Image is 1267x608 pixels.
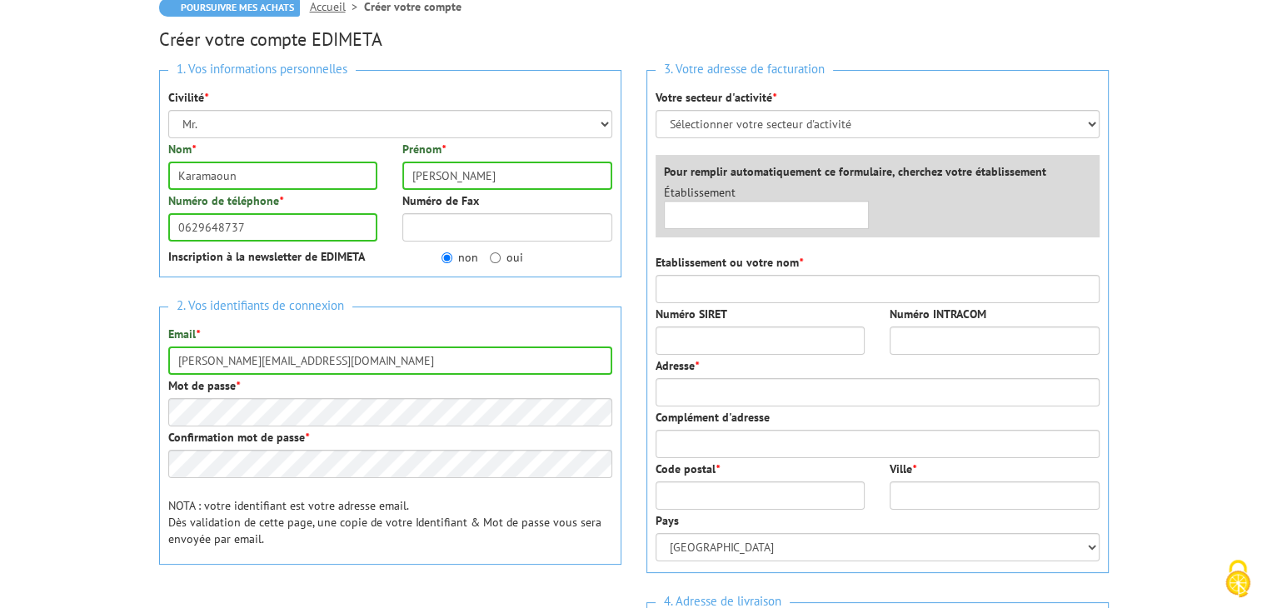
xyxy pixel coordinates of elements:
label: oui [490,249,523,266]
label: Prénom [402,141,446,157]
label: Ville [890,461,916,477]
label: Numéro SIRET [656,306,727,322]
label: Adresse [656,357,699,374]
label: Votre secteur d'activité [656,89,776,106]
p: NOTA : votre identifiant est votre adresse email. Dès validation de cette page, une copie de votr... [168,497,612,547]
label: Pays [656,512,679,529]
span: 2. Vos identifiants de connexion [168,295,352,317]
label: Confirmation mot de passe [168,429,309,446]
label: Numéro de Fax [402,192,479,209]
label: Pour remplir automatiquement ce formulaire, cherchez votre établissement [664,163,1046,180]
label: Mot de passe [168,377,240,394]
div: Établissement [651,184,882,229]
label: Civilité [168,89,208,106]
label: Etablissement ou votre nom [656,254,803,271]
label: Numéro INTRACOM [890,306,986,322]
label: Code postal [656,461,720,477]
img: Cookies (fenêtre modale) [1217,558,1259,600]
strong: Inscription à la newsletter de EDIMETA [168,249,365,264]
label: Complément d'adresse [656,409,770,426]
label: Numéro de téléphone [168,192,283,209]
label: Email [168,326,200,342]
h2: Créer votre compte EDIMETA [159,29,1109,49]
input: non [441,252,452,263]
input: oui [490,252,501,263]
label: Nom [168,141,196,157]
span: 3. Votre adresse de facturation [656,58,833,81]
button: Cookies (fenêtre modale) [1209,551,1267,608]
label: non [441,249,478,266]
span: 1. Vos informations personnelles [168,58,356,81]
